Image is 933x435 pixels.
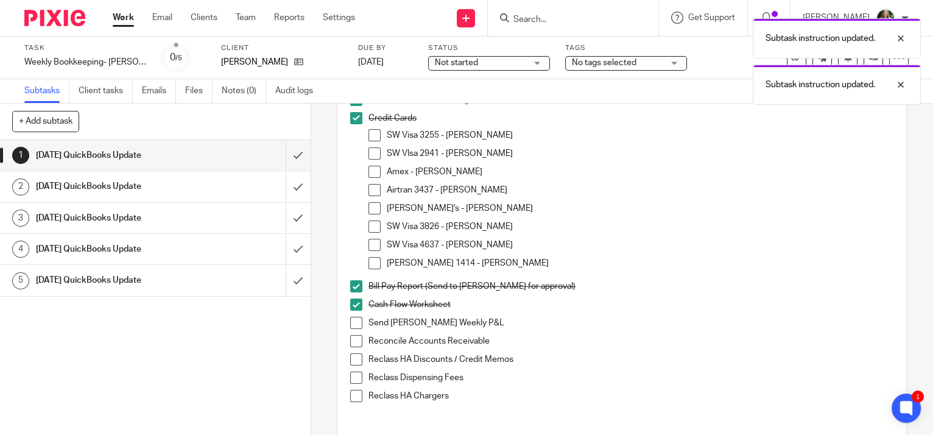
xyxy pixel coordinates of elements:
h1: [DATE] QuickBooks Update [36,271,194,289]
h1: [DATE] QuickBooks Update [36,209,194,227]
a: Team [236,12,256,24]
p: Bill Pay Report (Send to [PERSON_NAME] for approval) [368,280,893,292]
div: 5 [12,272,29,289]
p: Amex - [PERSON_NAME] [387,166,893,178]
label: Client [221,43,343,53]
span: Not started [435,58,478,67]
p: SW Visa 3826 - [PERSON_NAME] [387,221,893,233]
a: Email [152,12,172,24]
p: [PERSON_NAME] 1414 - [PERSON_NAME] [387,257,893,269]
img: Pixie [24,10,85,26]
p: Reconcile Accounts Receivable [368,335,893,347]
small: /5 [175,55,182,62]
p: [PERSON_NAME] [221,56,288,68]
label: Due by [358,43,413,53]
a: Emails [142,79,176,103]
h1: [DATE] QuickBooks Update [36,146,194,164]
a: Clients [191,12,217,24]
a: Notes (0) [222,79,266,103]
a: Work [113,12,134,24]
a: Files [185,79,213,103]
p: Credit Cards [368,112,893,124]
a: Client tasks [79,79,133,103]
p: Reclass Dispensing Fees [368,372,893,384]
p: SW Visa 3255 - [PERSON_NAME] [387,129,893,141]
a: Reports [274,12,305,24]
div: 0 [170,51,182,65]
div: Weekly Bookkeeping- Petruzzi [24,56,146,68]
div: 4 [12,241,29,258]
a: Audit logs [275,79,322,103]
span: [DATE] [358,58,384,66]
div: 3 [12,210,29,227]
div: 1 [12,147,29,164]
p: SW VIsa 2941 - [PERSON_NAME] [387,147,893,160]
h1: [DATE] QuickBooks Update [36,240,194,258]
p: Subtask instruction updated. [766,79,875,91]
h1: [DATE] QuickBooks Update [36,177,194,196]
p: [PERSON_NAME]'s - [PERSON_NAME] [387,202,893,214]
p: Airtran 3437 - [PERSON_NAME] [387,184,893,196]
p: SW Visa 4637 - [PERSON_NAME] [387,239,893,251]
button: + Add subtask [12,111,79,132]
p: Reclass HA Discounts / Credit Memos [368,353,893,366]
div: 2 [12,179,29,196]
a: Settings [323,12,355,24]
p: Cash Flow Worksheet [368,299,893,311]
a: Subtasks [24,79,69,103]
div: 1 [912,391,924,403]
label: Status [428,43,550,53]
p: Reclass HA Chargers [368,390,893,402]
div: Weekly Bookkeeping- [PERSON_NAME] [24,56,146,68]
p: Subtask instruction updated. [766,32,875,44]
label: Task [24,43,146,53]
p: Send [PERSON_NAME] Weekly P&L [368,317,893,329]
img: Robynn%20Maedl%20-%202025.JPG [876,9,895,28]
